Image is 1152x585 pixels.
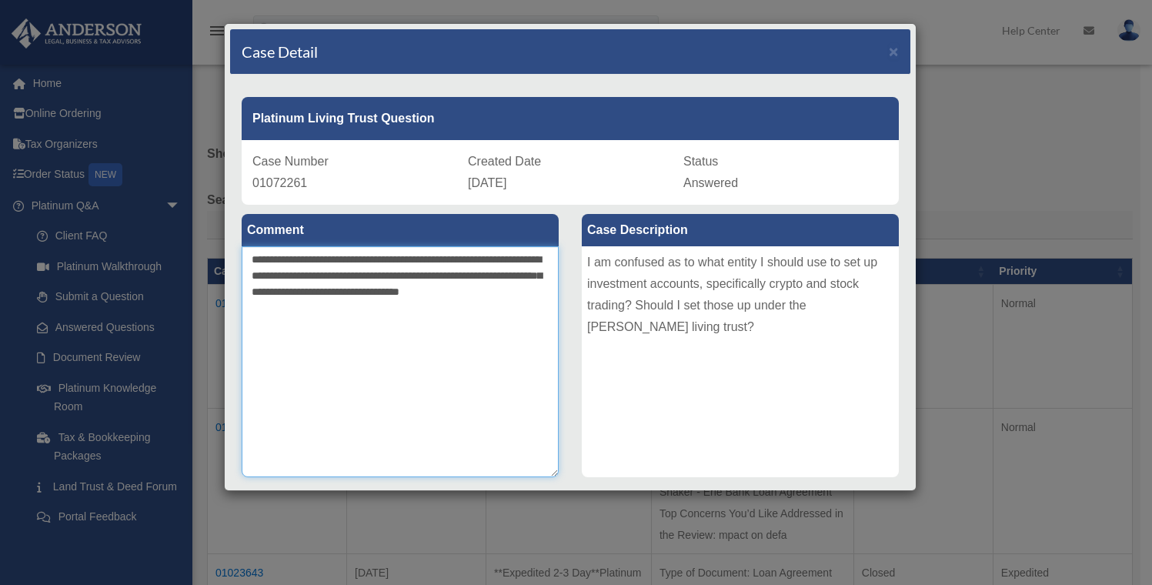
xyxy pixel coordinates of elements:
[468,155,541,168] span: Created Date
[252,155,329,168] span: Case Number
[889,43,899,59] button: Close
[582,246,899,477] div: I am confused as to what entity I should use to set up investment accounts, specifically crypto a...
[468,176,506,189] span: [DATE]
[582,214,899,246] label: Case Description
[242,97,899,140] div: Platinum Living Trust Question
[683,155,718,168] span: Status
[252,176,307,189] span: 01072261
[683,176,738,189] span: Answered
[242,214,559,246] label: Comment
[242,41,318,62] h4: Case Detail
[889,42,899,60] span: ×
